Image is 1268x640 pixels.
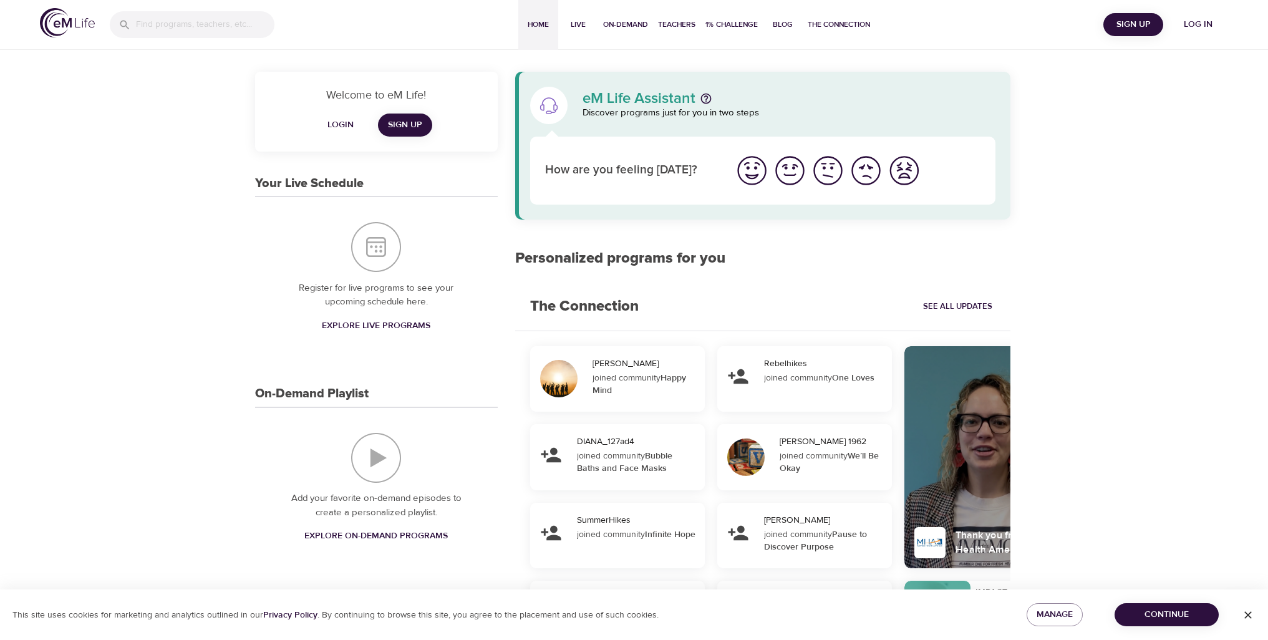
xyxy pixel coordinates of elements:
[388,117,422,133] span: Sign Up
[583,106,996,120] p: Discover programs just for you in two steps
[975,586,1074,598] div: IMPACT
[593,357,700,370] div: [PERSON_NAME]
[577,450,697,475] div: joined community
[764,372,884,384] div: joined community
[885,152,923,190] button: I'm feeling worst
[832,372,874,384] strong: One Loves
[768,18,798,31] span: Blog
[1027,603,1083,626] button: Manage
[645,529,695,540] strong: Infinite Hope
[923,299,992,314] span: See All Updates
[764,357,887,370] div: Rebelhikes
[326,117,356,133] span: Login
[322,318,430,334] span: Explore Live Programs
[887,153,921,188] img: worst
[1115,603,1219,626] button: Continue
[780,435,887,448] div: [PERSON_NAME] 1962
[1168,13,1228,36] button: Log in
[545,162,718,180] p: How are you feeling [DATE]?
[378,114,432,137] a: Sign Up
[771,152,809,190] button: I'm feeling good
[956,528,1069,557] div: Thank you from Mental Health America.
[583,91,695,106] p: eM Life Assistant
[304,528,448,544] span: Explore On-Demand Programs
[705,18,758,31] span: 1% Challenge
[317,314,435,337] a: Explore Live Programs
[849,153,883,188] img: bad
[299,525,453,548] a: Explore On-Demand Programs
[1103,13,1163,36] button: Sign Up
[603,18,648,31] span: On-Demand
[40,8,95,37] img: logo
[847,152,885,190] button: I'm feeling bad
[539,95,559,115] img: eM Life Assistant
[563,18,593,31] span: Live
[764,528,884,553] div: joined community
[136,11,274,38] input: Find programs, teachers, etc...
[593,372,686,396] strong: Happy Mind
[577,450,672,474] strong: Bubble Baths and Face Masks
[764,514,887,526] div: [PERSON_NAME]
[577,514,700,526] div: SummerHikes
[351,222,401,272] img: Your Live Schedule
[735,153,769,188] img: great
[270,87,483,104] p: Welcome to eM Life!
[773,153,807,188] img: good
[593,372,697,397] div: joined community
[263,609,317,621] a: Privacy Policy
[780,450,879,474] strong: We’ll Be Okay
[280,492,473,520] p: Add your favorite on-demand episodes to create a personalized playlist.
[1173,17,1223,32] span: Log in
[515,250,1011,268] h2: Personalized programs for you
[920,297,995,316] a: See All Updates
[1108,17,1158,32] span: Sign Up
[321,114,361,137] button: Login
[577,435,700,448] div: DIANA_127ad4
[351,433,401,483] img: On-Demand Playlist
[577,528,697,541] div: joined community
[733,152,771,190] button: I'm feeling great
[255,387,369,401] h3: On-Demand Playlist
[1037,607,1073,623] span: Manage
[523,18,553,31] span: Home
[255,177,364,191] h3: Your Live Schedule
[1125,607,1209,623] span: Continue
[658,18,695,31] span: Teachers
[809,152,847,190] button: I'm feeling ok
[808,18,870,31] span: The Connection
[515,283,654,331] h2: The Connection
[764,529,867,553] strong: Pause to Discover Purpose
[280,281,473,309] p: Register for live programs to see your upcoming schedule here.
[811,153,845,188] img: ok
[780,450,884,475] div: joined community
